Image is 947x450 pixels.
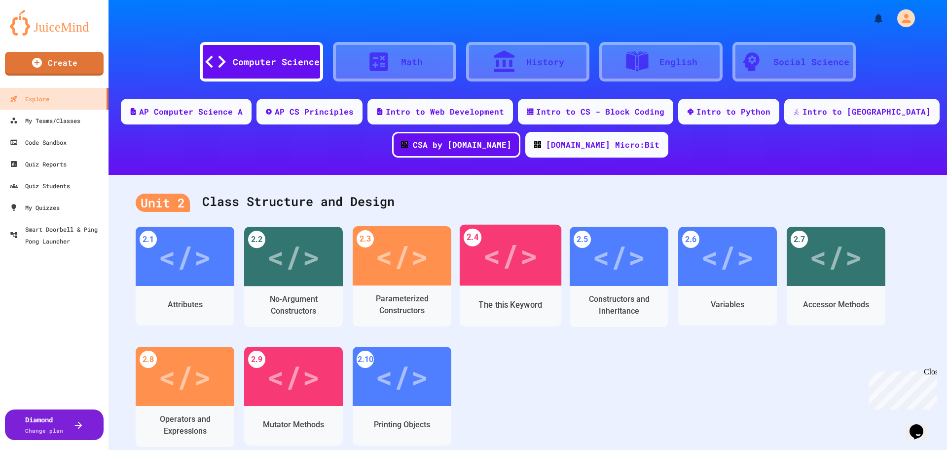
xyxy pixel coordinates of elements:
iframe: chat widget [865,368,937,409]
img: CODE_logo_RGB.png [534,141,541,148]
div: Mutator Methods [263,419,324,431]
div: 2.1 [140,231,157,248]
div: AP Computer Science A [139,106,243,118]
div: 2.5 [574,231,591,248]
div: Quiz Students [10,180,70,192]
div: </> [701,234,754,279]
div: 2.3 [357,230,374,247]
div: Social Science [773,55,849,69]
div: 2.9 [248,351,265,368]
div: Unit 2 [136,194,190,212]
button: DiamondChange plan [5,409,104,440]
img: CODE_logo_RGB.png [401,141,408,148]
div: Diamond [25,414,63,435]
div: Intro to Python [696,106,770,118]
div: </> [267,354,320,399]
div: Intro to CS - Block Coding [536,106,664,118]
a: Create [5,52,104,76]
div: </> [158,234,212,279]
div: 2.6 [682,231,699,248]
div: [DOMAIN_NAME] Micro:Bit [546,139,659,151]
div: 2.8 [140,351,157,368]
div: Chat with us now!Close [4,4,68,63]
div: Attributes [168,299,203,311]
div: Accessor Methods [803,299,869,311]
div: </> [375,354,429,399]
div: Parameterized Constructors [360,293,444,317]
img: logo-orange.svg [10,10,99,36]
div: Variables [711,299,744,311]
div: Explore [10,93,49,105]
div: AP CS Principles [275,106,354,118]
div: </> [809,234,863,279]
div: Computer Science [233,55,320,69]
div: 2.7 [791,231,808,248]
div: Code Sandbox [10,136,67,148]
div: No-Argument Constructors [252,293,335,317]
div: My Notifications [854,10,887,27]
div: Smart Doorbell & Ping Pong Launcher [10,223,105,247]
div: Printing Objects [374,419,430,431]
div: My Teams/Classes [10,115,80,126]
span: Change plan [25,427,63,434]
iframe: chat widget [906,410,937,440]
div: Math [401,55,423,69]
div: </> [267,234,320,279]
div: Intro to Web Development [386,106,504,118]
div: </> [483,232,538,278]
div: My Account [887,7,917,30]
div: History [526,55,564,69]
div: </> [592,234,646,279]
div: 2.2 [248,231,265,248]
div: </> [375,234,429,278]
div: CSA by [DOMAIN_NAME] [413,139,511,151]
div: Constructors and Inheritance [577,293,661,317]
div: English [659,55,697,69]
div: The this Keyword [478,299,542,311]
div: Operators and Expressions [143,413,227,437]
div: 2.4 [464,229,481,246]
div: </> [158,354,212,399]
div: 2.10 [357,351,374,368]
div: Quiz Reports [10,158,67,170]
div: Intro to [GEOGRAPHIC_DATA] [802,106,931,118]
div: Class Structure and Design [136,182,920,222]
div: My Quizzes [10,202,60,213]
